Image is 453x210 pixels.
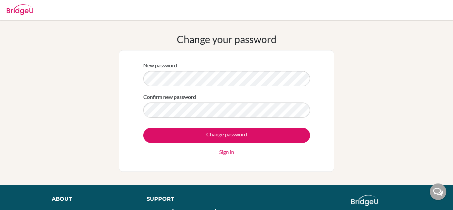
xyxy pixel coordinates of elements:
div: Support [147,195,220,203]
input: Change password [143,128,310,143]
label: New password [143,61,177,69]
h1: Change your password [177,33,277,45]
div: About [52,195,132,203]
label: Confirm new password [143,93,196,101]
img: logo_white@2x-f4f0deed5e89b7ecb1c2cc34c3e3d731f90f0f143d5ea2071677605dd97b5244.png [351,195,378,206]
img: Bridge-U [7,4,33,15]
a: Sign in [219,148,234,156]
